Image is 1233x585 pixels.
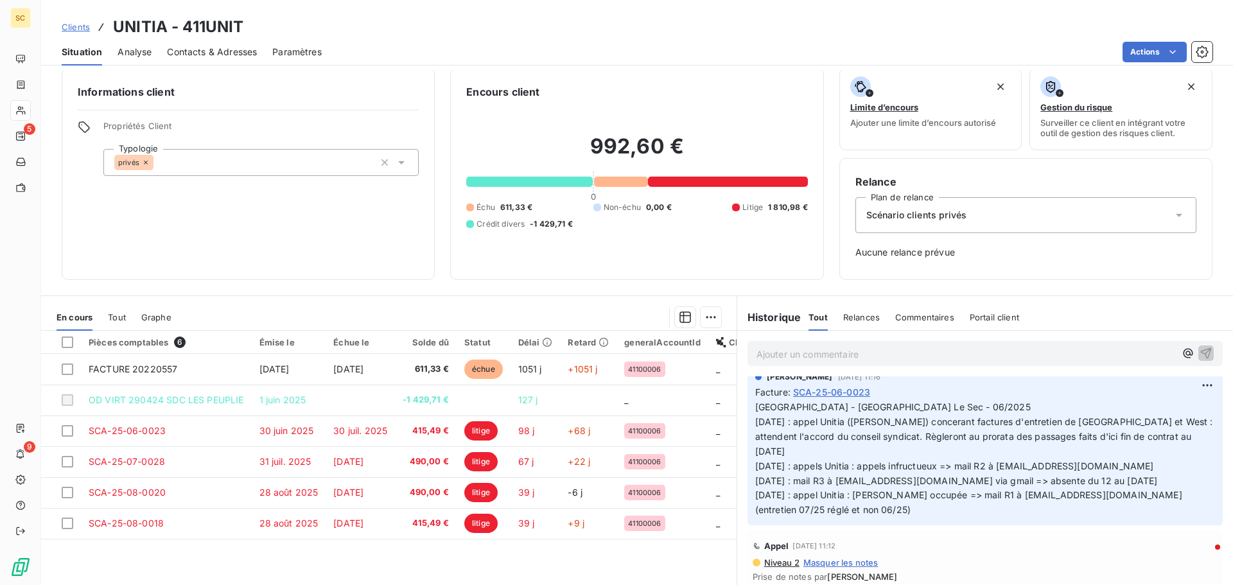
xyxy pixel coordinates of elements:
span: SCA-25-07-0028 [89,456,165,467]
h6: Encours client [466,84,539,100]
div: Retard [568,337,609,347]
span: Surveiller ce client en intégrant votre outil de gestion des risques client. [1040,118,1202,138]
span: Appel [764,541,789,551]
span: Scénario clients privés [866,209,966,222]
span: 9 [24,441,35,453]
span: 611,33 € [500,202,532,213]
span: Contacts & Adresses [167,46,257,58]
span: 31 juil. 2025 [259,456,311,467]
div: Solde dû [403,337,449,347]
span: Commentaires [895,312,954,322]
span: 0,00 € [646,202,672,213]
span: SCA-25-06-0023 [89,425,166,436]
span: 6 [174,336,186,348]
span: Propriétés Client [103,121,419,139]
span: 41100006 [628,365,661,373]
h6: Relance [855,174,1196,189]
span: 39 j [518,487,535,498]
span: 0 [591,191,596,202]
span: [DATE] [333,518,363,528]
span: 5 [24,123,35,135]
span: 1051 j [518,363,542,374]
span: [DATE] [333,456,363,467]
span: [DATE] 11:16 [838,373,881,381]
span: 415,49 € [403,424,449,437]
span: [PERSON_NAME] [767,371,833,383]
span: 67 j [518,456,534,467]
span: _ [716,363,720,374]
div: SC [10,8,31,28]
span: litige [464,514,498,533]
span: Masquer les notes [803,557,879,568]
span: +1051 j [568,363,597,374]
span: échue [464,360,503,379]
iframe: Intercom live chat [1189,541,1220,572]
span: En cours [57,312,92,322]
span: _ [716,456,720,467]
span: 41100006 [628,458,661,466]
div: Chorus Pro [716,337,775,347]
span: Portail client [970,312,1019,322]
button: Actions [1123,42,1187,62]
span: [PERSON_NAME] [827,572,897,582]
span: litige [464,483,498,502]
h6: Informations client [78,84,419,100]
span: 1 juin 2025 [259,394,306,405]
span: [DATE] [333,487,363,498]
span: 30 juin 2025 [259,425,314,436]
span: 28 août 2025 [259,518,319,528]
div: Délai [518,337,553,347]
span: Tout [108,312,126,322]
span: 39 j [518,518,535,528]
span: 415,49 € [403,517,449,530]
span: [DATE] [333,363,363,374]
span: Niveau 2 [763,557,800,568]
span: Relances [843,312,880,322]
span: -1 429,71 € [403,394,449,406]
span: Limite d’encours [850,102,918,112]
span: _ [716,394,720,405]
span: _ [624,394,628,405]
span: litige [464,452,498,471]
div: Émise le [259,337,319,347]
h3: UNITIA - 411UNIT [113,15,243,39]
button: Limite d’encoursAjouter une limite d’encours autorisé [839,68,1022,150]
span: SCA-25-06-0023 [793,385,870,399]
span: Clients [62,22,90,32]
span: Analyse [118,46,152,58]
span: Ajouter une limite d’encours autorisé [850,118,996,128]
h2: 992,60 € [466,134,807,172]
span: _ [716,487,720,498]
span: 30 juil. 2025 [333,425,387,436]
div: Pièces comptables [89,336,244,348]
img: Logo LeanPay [10,557,31,577]
span: SCA-25-08-0020 [89,487,166,498]
span: litige [464,421,498,441]
span: +9 j [568,518,584,528]
span: +68 j [568,425,590,436]
span: SCA-25-08-0018 [89,518,164,528]
span: Crédit divers [477,218,525,230]
span: 490,00 € [403,455,449,468]
span: 611,33 € [403,363,449,376]
span: 490,00 € [403,486,449,499]
span: privés [118,159,139,166]
span: Gestion du risque [1040,102,1112,112]
span: 41100006 [628,427,661,435]
span: 1 810,98 € [768,202,808,213]
span: [DATE] [259,363,290,374]
span: Aucune relance prévue [855,246,1196,259]
span: FACTURE 20220557 [89,363,177,374]
h6: Historique [737,310,801,325]
span: _ [716,425,720,436]
span: Facture : [755,385,791,399]
div: Échue le [333,337,387,347]
span: Situation [62,46,102,58]
span: Graphe [141,312,171,322]
div: Statut [464,337,503,347]
span: Tout [809,312,828,322]
a: Clients [62,21,90,33]
span: OD VIRT 290424 SDC LES PEUPLIE [89,394,244,405]
span: 98 j [518,425,535,436]
span: +22 j [568,456,590,467]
